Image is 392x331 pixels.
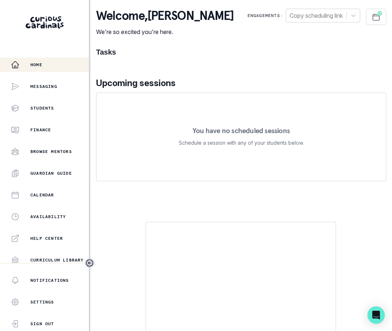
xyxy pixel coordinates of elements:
[30,192,54,198] p: Calendar
[30,321,54,327] p: Sign Out
[30,105,54,111] p: Students
[193,127,290,134] p: You have no scheduled sessions
[30,214,66,220] p: Availability
[96,9,233,23] p: Welcome , [PERSON_NAME]
[96,77,386,90] p: Upcoming sessions
[366,9,386,25] button: Schedule Sessions
[96,48,386,56] h1: Tasks
[367,306,385,324] div: Open Intercom Messenger
[26,16,64,29] img: Curious Cardinals Logo
[30,277,69,283] p: Notifications
[30,127,51,133] p: Finance
[30,170,72,176] p: Guardian Guide
[30,149,72,154] p: Browse Mentors
[30,235,63,241] p: Help Center
[179,139,304,147] p: Schedule a session with any of your students below.
[30,299,54,305] p: Settings
[30,62,42,68] p: Home
[85,258,94,268] button: Toggle sidebar
[30,84,57,89] p: Messaging
[96,27,233,36] p: We're so excited you're here.
[247,13,283,18] p: Engagements:
[30,257,84,263] p: Curriculum Library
